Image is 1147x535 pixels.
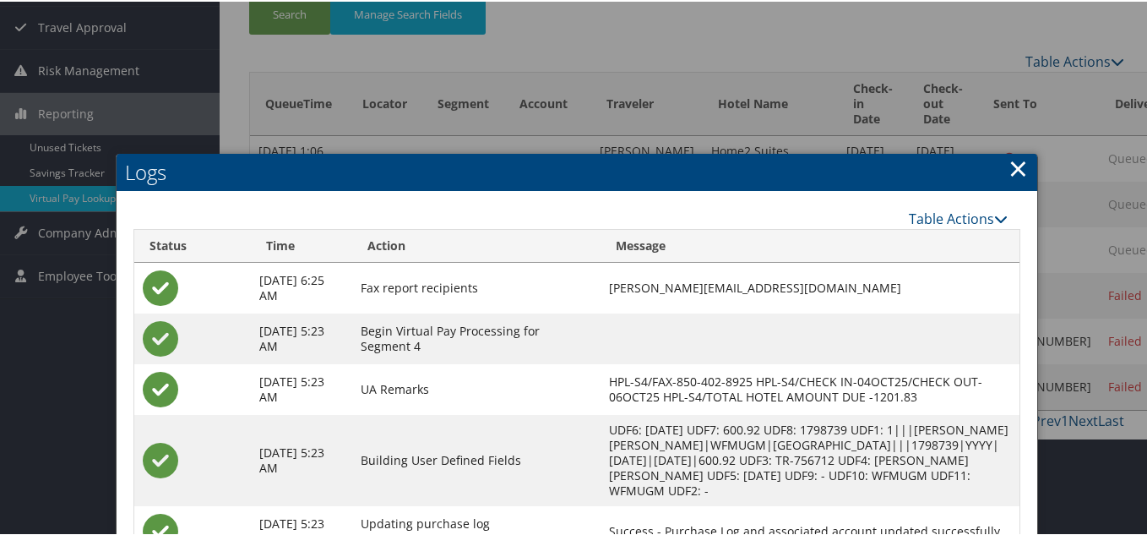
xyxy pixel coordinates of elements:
td: [DATE] 6:25 AM [251,261,353,312]
td: Fax report recipients [352,261,600,312]
td: [DATE] 5:23 AM [251,363,353,413]
td: [PERSON_NAME][EMAIL_ADDRESS][DOMAIN_NAME] [601,261,1020,312]
td: UDF6: [DATE] UDF7: 600.92 UDF8: 1798739 UDF1: 1|||[PERSON_NAME] [PERSON_NAME]|WFMUGM|[GEOGRAPHIC_... [601,413,1020,505]
a: Close [1008,150,1028,183]
td: Building User Defined Fields [352,413,600,505]
th: Message: activate to sort column ascending [601,228,1020,261]
a: Table Actions [909,208,1008,227]
th: Action: activate to sort column ascending [352,228,600,261]
td: Begin Virtual Pay Processing for Segment 4 [352,312,600,363]
td: UA Remarks [352,363,600,413]
h2: Logs [117,152,1038,189]
td: [DATE] 5:23 AM [251,312,353,363]
th: Time: activate to sort column ascending [251,228,353,261]
td: [DATE] 5:23 AM [251,413,353,505]
th: Status: activate to sort column ascending [134,228,251,261]
td: HPL-S4/FAX-850-402-8925 HPL-S4/CHECK IN-04OCT25/CHECK OUT-06OCT25 HPL-S4/TOTAL HOTEL AMOUNT DUE -... [601,363,1020,413]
